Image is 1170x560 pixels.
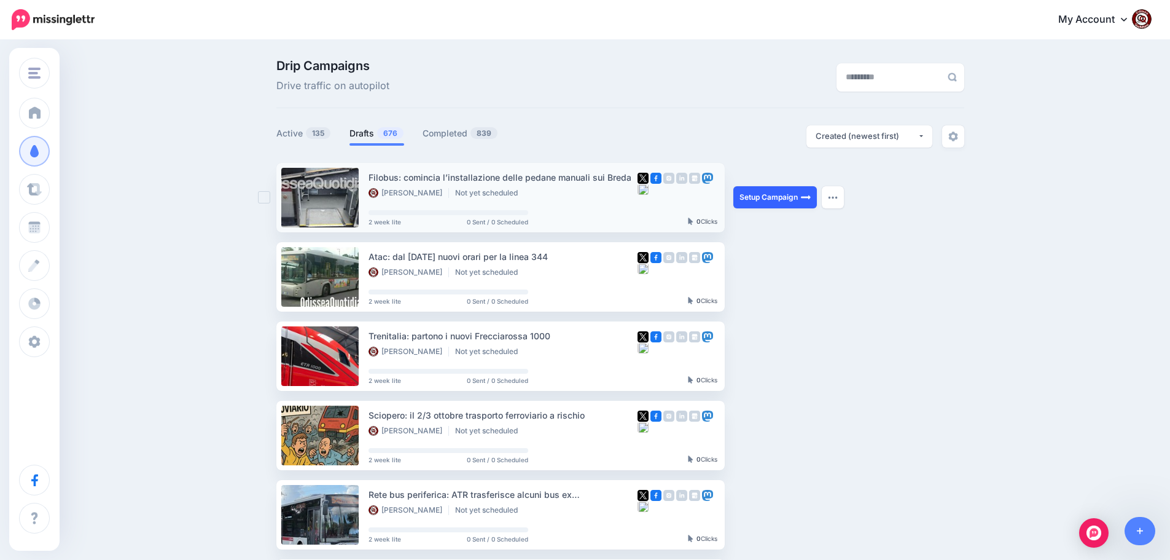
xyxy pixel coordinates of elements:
[638,184,649,195] img: bluesky-grey-square.png
[638,331,649,342] img: twitter-square.png
[702,331,713,342] img: mastodon-square.png
[733,186,817,208] a: Setup Campaign
[663,490,674,501] img: instagram-grey-square.png
[688,218,717,226] div: Clicks
[638,252,649,263] img: twitter-square.png
[638,490,649,501] img: twitter-square.png
[276,60,389,72] span: Drip Campaigns
[650,331,661,342] img: facebook-square.png
[663,173,674,184] img: instagram-grey-square.png
[467,298,528,304] span: 0 Sent / 0 Scheduled
[638,342,649,353] img: bluesky-grey-square.png
[276,78,389,94] span: Drive traffic on autopilot
[369,505,449,515] li: [PERSON_NAME]
[676,490,687,501] img: linkedin-grey-square.png
[688,298,717,305] div: Clicks
[688,218,693,225] img: pointer-grey-darker.png
[696,218,701,225] b: 0
[369,170,638,184] div: Filobus: comincia l’installazione delle pedane manuali sui Breda
[702,490,713,501] img: mastodon-square.png
[638,501,649,512] img: bluesky-grey-square.png
[663,411,674,422] img: instagram-grey-square.png
[369,329,638,343] div: Trenitalia: partono i nuovi Frecciarossa 1000
[369,377,401,384] span: 2 week lite
[688,456,717,463] div: Clicks
[676,331,687,342] img: linkedin-grey-square.png
[663,331,674,342] img: instagram-grey-square.png
[816,130,918,142] div: Created (newest first)
[349,126,404,141] a: Drafts676
[467,377,528,384] span: 0 Sent / 0 Scheduled
[369,188,449,198] li: [PERSON_NAME]
[948,73,957,82] img: search-grey-6.png
[1079,518,1109,548] div: Open Intercom Messenger
[369,219,401,225] span: 2 week lite
[306,127,330,139] span: 135
[696,297,701,304] b: 0
[28,68,41,79] img: menu.png
[828,195,838,199] img: dots.png
[638,422,649,433] img: bluesky-grey-square.png
[369,536,401,542] span: 2 week lite
[369,457,401,463] span: 2 week lite
[369,408,638,422] div: Sciopero: il 2/3 ottobre trasporto ferroviario a rischio
[676,173,687,184] img: linkedin-grey-square.png
[689,173,700,184] img: google_business-grey-square.png
[696,376,701,384] b: 0
[369,347,449,357] li: [PERSON_NAME]
[455,505,524,515] li: Not yet scheduled
[455,188,524,198] li: Not yet scheduled
[676,411,687,422] img: linkedin-grey-square.png
[948,132,958,141] img: settings-grey.png
[689,411,700,422] img: google_business-grey-square.png
[702,252,713,263] img: mastodon-square.png
[455,347,524,357] li: Not yet scheduled
[702,173,713,184] img: mastodon-square.png
[638,173,649,184] img: twitter-square.png
[688,535,717,543] div: Clicks
[650,252,661,263] img: facebook-square.png
[806,125,932,148] button: Created (newest first)
[676,252,687,263] img: linkedin-grey-square.png
[12,9,95,30] img: Missinglettr
[688,377,717,384] div: Clicks
[638,263,649,274] img: bluesky-grey-square.png
[369,250,638,264] div: Atac: dal [DATE] nuovi orari per la linea 344
[801,192,811,202] img: arrow-long-right-white.png
[689,490,700,501] img: google_business-grey-square.png
[369,426,449,436] li: [PERSON_NAME]
[696,455,701,463] b: 0
[702,411,713,422] img: mastodon-square.png
[369,267,449,277] li: [PERSON_NAME]
[688,297,693,304] img: pointer-grey-darker.png
[455,267,524,277] li: Not yet scheduled
[470,127,497,139] span: 839
[689,252,700,263] img: google_business-grey-square.png
[650,490,661,501] img: facebook-square.png
[369,298,401,304] span: 2 week lite
[650,411,661,422] img: facebook-square.png
[688,376,693,384] img: pointer-grey-darker.png
[689,331,700,342] img: google_business-grey-square.png
[696,535,701,542] b: 0
[467,219,528,225] span: 0 Sent / 0 Scheduled
[423,126,498,141] a: Completed839
[455,426,524,436] li: Not yet scheduled
[377,127,404,139] span: 676
[650,173,661,184] img: facebook-square.png
[638,411,649,422] img: twitter-square.png
[369,487,638,502] div: Rete bus periferica: ATR trasferisce alcuni bus ex [GEOGRAPHIC_DATA] TPL a BIS
[1046,5,1152,35] a: My Account
[663,252,674,263] img: instagram-grey-square.png
[276,126,331,141] a: Active135
[467,457,528,463] span: 0 Sent / 0 Scheduled
[467,536,528,542] span: 0 Sent / 0 Scheduled
[688,535,693,542] img: pointer-grey-darker.png
[688,455,693,463] img: pointer-grey-darker.png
